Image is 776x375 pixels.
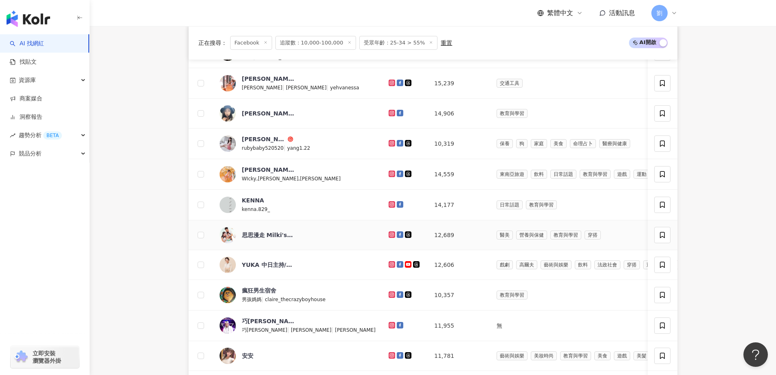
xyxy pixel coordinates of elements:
[497,170,528,179] span: 東南亞旅遊
[286,85,327,91] span: [PERSON_NAME]
[19,144,42,163] span: 競品分析
[428,311,490,341] td: 11,955
[242,317,295,325] div: 巧[PERSON_NAME]
[428,220,490,250] td: 12,689
[497,260,513,269] span: 戲劇
[10,58,37,66] a: 找貼文
[242,145,284,151] span: rubybaby520520
[531,351,557,360] span: 美妝時尚
[547,9,573,18] span: 繁體中文
[43,131,62,140] div: BETA
[242,327,288,333] span: 巧[PERSON_NAME]
[242,109,295,118] div: [PERSON_NAME]^ↀᴥↀ^
[516,139,528,148] span: 狗
[7,11,50,27] img: logo
[327,84,330,91] span: |
[220,257,236,273] img: KOL Avatar
[220,317,376,334] a: KOL Avatar巧[PERSON_NAME]巧[PERSON_NAME]|[PERSON_NAME]|[PERSON_NAME]
[428,159,490,190] td: 14,559
[560,351,591,360] span: 教育與學習
[220,105,376,122] a: KOL Avatar[PERSON_NAME]^ↀᴥↀ^
[10,113,42,121] a: 洞察報告
[242,261,295,269] div: YUKA 中日主持/主持人/口譯/配音/婚禮主持
[332,326,335,333] span: |
[257,54,297,60] span: [PERSON_NAME]
[242,206,270,212] span: kenna.829_
[516,231,547,240] span: 營養與保健
[526,200,557,209] span: 教育與學習
[220,135,236,152] img: KOL Avatar
[242,196,264,204] div: KENNA
[13,351,29,364] img: chrome extension
[275,36,356,50] span: 追蹤數：10,000-100,000
[220,166,236,182] img: KOL Avatar
[242,135,286,143] div: [PERSON_NAME]
[220,166,376,183] a: KOL Avatar[PERSON_NAME]WIcky,[PERSON_NAME],[PERSON_NAME]
[428,250,490,280] td: 12,606
[614,351,630,360] span: 遊戲
[580,170,611,179] span: 教育與學習
[33,350,61,364] span: 立即安裝 瀏覽器外掛
[220,196,376,213] a: KOL AvatarKENNAkenna.829_
[335,327,376,333] span: [PERSON_NAME]
[220,227,376,243] a: KOL Avatar思思漫走 Milki's Wonderland
[220,317,236,334] img: KOL Avatar
[497,79,523,88] span: 交通工具
[657,9,662,18] span: 劉
[284,144,287,151] span: |
[550,231,581,240] span: 教育與學習
[531,139,547,148] span: 家庭
[643,260,659,269] span: 運動
[570,139,596,148] span: 命理占卜
[743,342,768,367] iframe: Help Scout Beacon - Open
[287,145,310,151] span: yang1.22
[220,105,236,122] img: KOL Avatar
[242,176,341,182] span: WIcky,[PERSON_NAME],[PERSON_NAME]
[220,348,236,364] img: KOL Avatar
[428,190,490,220] td: 14,177
[497,139,513,148] span: 保養
[541,260,572,269] span: 藝術與娛樂
[220,286,376,304] a: KOL Avatar瘋狂男生宿舍男孩媽媽|claire_thecrazyboyhouse
[609,9,635,17] span: 活動訊息
[550,170,576,179] span: 日常話題
[614,170,630,179] span: 遊戲
[265,297,325,302] span: claire_thecrazyboyhouse
[599,139,630,148] span: 醫療與健康
[19,71,36,89] span: 資源庫
[428,280,490,311] td: 10,357
[428,68,490,99] td: 15,239
[516,260,537,269] span: 高爾夫
[441,40,452,46] div: 重置
[497,231,513,240] span: 醫美
[585,231,601,240] span: 穿搭
[575,260,591,269] span: 飲料
[242,352,253,360] div: 安安
[633,351,650,360] span: 美髮
[198,40,227,46] span: 正在搜尋 ：
[220,75,236,91] img: KOL Avatar
[10,40,44,48] a: searchAI 找網紅
[428,129,490,159] td: 10,319
[594,260,620,269] span: 法政社會
[497,200,523,209] span: 日常話題
[253,53,257,60] span: |
[230,36,272,50] span: Facebook
[242,85,283,91] span: [PERSON_NAME]
[359,36,438,50] span: 受眾年齡：25-34 > 55%
[19,126,62,144] span: 趨勢分析
[594,351,611,360] span: 美食
[428,341,490,371] td: 11,781
[242,54,253,60] span: Look
[242,286,276,295] div: 瘋狂男生宿舍
[497,321,712,330] div: 無
[242,166,295,174] div: [PERSON_NAME]
[11,346,79,368] a: chrome extension立即安裝 瀏覽器外掛
[220,257,376,273] a: KOL AvatarYUKA 中日主持/主持人/口譯/配音/婚禮主持
[497,291,528,300] span: 教育與學習
[220,287,236,303] img: KOL Avatar
[291,327,332,333] span: [PERSON_NAME]
[624,260,640,269] span: 穿搭
[10,133,15,138] span: rise
[242,297,262,302] span: 男孩媽媽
